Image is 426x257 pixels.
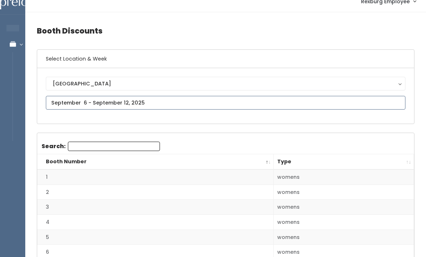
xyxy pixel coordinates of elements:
th: Booth Number: activate to sort column descending [37,154,274,170]
td: 4 [37,215,274,230]
td: womens [274,230,414,245]
td: womens [274,169,414,185]
h4: Booth Discounts [37,21,414,41]
div: [GEOGRAPHIC_DATA] [53,80,399,88]
input: September 6 - September 12, 2025 [46,96,405,110]
td: 1 [37,169,274,185]
label: Search: [42,142,160,151]
input: Search: [68,142,160,151]
td: 3 [37,200,274,215]
td: 5 [37,230,274,245]
td: womens [274,215,414,230]
h6: Select Location & Week [37,50,414,68]
td: 2 [37,185,274,200]
button: [GEOGRAPHIC_DATA] [46,77,405,90]
td: womens [274,185,414,200]
td: womens [274,200,414,215]
th: Type: activate to sort column ascending [274,154,414,170]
